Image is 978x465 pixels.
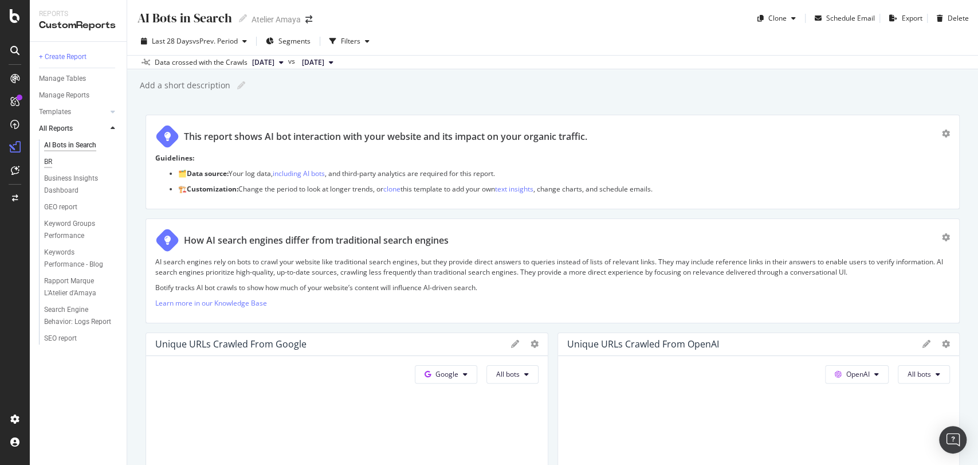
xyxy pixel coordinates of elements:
button: Segments [261,32,315,50]
button: Clone [753,9,800,28]
div: Schedule Email [826,13,875,23]
a: BR [44,156,119,168]
div: Export [902,13,922,23]
a: Learn more in our Knowledge Base [155,298,267,308]
div: BR [44,156,52,168]
div: CustomReports [39,19,117,32]
strong: Guidelines: [155,153,194,163]
a: Keywords Performance - Blog [44,247,119,271]
button: OpenAI [825,365,889,384]
div: SEO report [44,333,77,345]
strong: Customization: [187,184,238,194]
div: Add a short description [139,80,230,91]
div: Search Engine Behavior: Logs Report [44,304,112,328]
a: + Create Report [39,51,119,63]
span: All bots [496,369,520,379]
a: Manage Tables [39,73,119,85]
button: [DATE] [297,56,338,69]
a: SEO report [44,333,119,345]
a: Manage Reports [39,89,119,101]
a: Search Engine Behavior: Logs Report [44,304,119,328]
button: All bots [898,365,950,384]
a: including AI bots [273,169,325,178]
a: AI Bots in Search [44,139,119,151]
i: Edit report name [237,81,245,89]
div: Templates [39,106,71,118]
a: All Reports [39,123,107,135]
span: vs [288,56,297,67]
div: All Reports [39,123,73,135]
button: Export [885,9,922,28]
div: Unique URLs Crawled from OpenAI [567,338,719,350]
div: This report shows AI bot interaction with your website and its impact on your organic traffic.Gui... [146,115,960,209]
div: Keywords Performance - Blog [44,247,110,271]
span: Last 28 Days [152,36,193,46]
div: Unique URLs Crawled from Google [155,338,307,350]
div: Keyword Groups Performance [44,218,111,242]
div: Clone [768,13,787,23]
span: Segments [278,36,311,46]
span: OpenAI [846,369,870,379]
button: All bots [486,365,539,384]
div: Atelier Amaya [252,14,301,25]
div: AI Bots in Search [136,9,232,27]
div: Data crossed with the Crawls [155,57,248,68]
button: Delete [932,9,969,28]
div: How AI search engines differ from traditional search engines [184,234,449,247]
div: Delete [948,13,969,23]
div: gear [942,130,950,138]
a: Templates [39,106,107,118]
div: + Create Report [39,51,87,63]
a: Business Insights Dashboard [44,173,119,197]
div: Rapport Marque L'Atelier d'Amaya [44,275,111,299]
button: Filters [325,32,374,50]
p: 🏗️ Change the period to look at longer trends, or this template to add your own , change charts, ... [178,184,950,194]
span: vs Prev. Period [193,36,238,46]
strong: Data source: [187,169,229,178]
div: Filters [341,36,360,46]
a: Keyword Groups Performance [44,218,119,242]
span: 2025 Sep. 20th [252,57,274,68]
div: How AI search engines differ from traditional search enginesAI search engines rely on bots to cra... [146,218,960,323]
a: Rapport Marque L'Atelier d'Amaya [44,275,119,299]
div: Business Insights Dashboard [44,173,110,197]
span: 2025 Aug. 23rd [302,57,324,68]
span: All bots [908,369,931,379]
div: Manage Reports [39,89,89,101]
div: gear [942,233,950,241]
div: AI Bots in Search [44,139,96,151]
button: Schedule Email [810,9,875,28]
button: Google [415,365,477,384]
div: This report shows AI bot interaction with your website and its impact on your organic traffic. [184,130,587,143]
span: Google [435,369,458,379]
i: Edit report name [239,14,247,22]
p: 🗂️ Your log data, , and third-party analytics are required for this report. [178,169,950,178]
button: Last 28 DaysvsPrev. Period [136,32,252,50]
p: Botify tracks AI bot crawls to show how much of your website’s content will influence AI-driven s... [155,283,950,292]
div: Reports [39,9,117,19]
p: AI search engines rely on bots to crawl your website like traditional search engines, but they pr... [155,257,950,276]
div: arrow-right-arrow-left [305,15,312,24]
div: Manage Tables [39,73,86,85]
a: text insights [495,184,533,194]
div: Open Intercom Messenger [939,426,967,454]
a: clone [383,184,400,194]
a: GEO report [44,201,119,213]
div: GEO report [44,201,77,213]
button: [DATE] [248,56,288,69]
